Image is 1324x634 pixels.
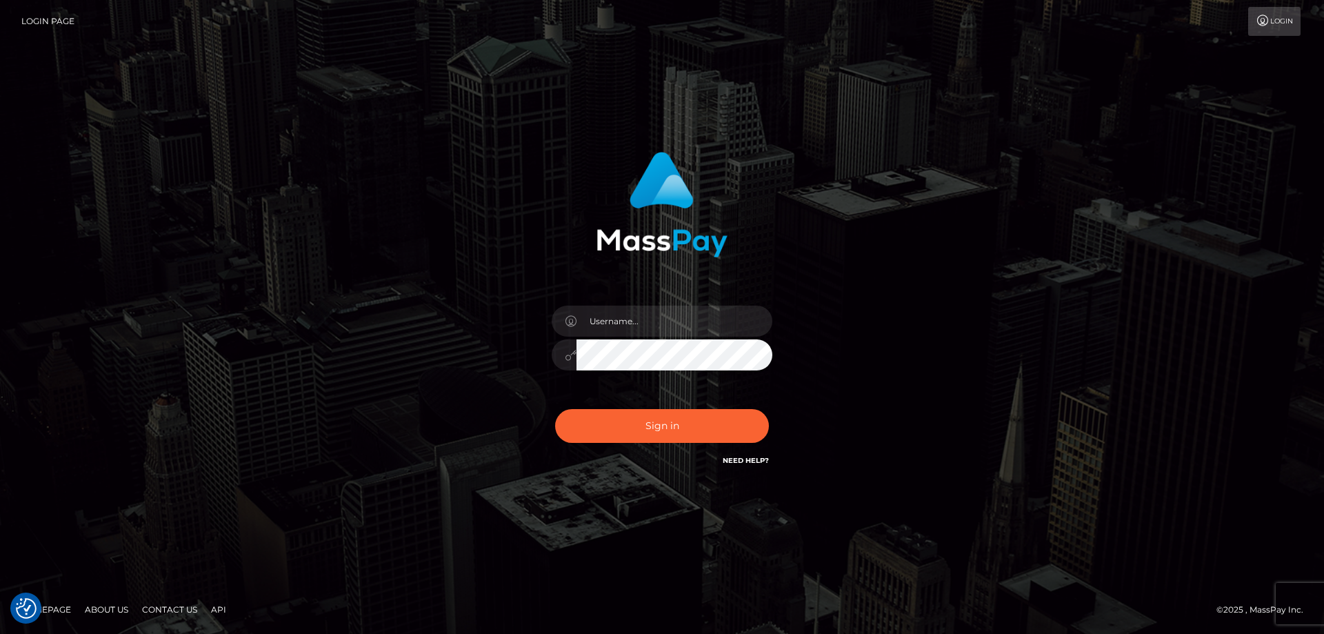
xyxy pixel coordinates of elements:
[21,7,74,36] a: Login Page
[1248,7,1301,36] a: Login
[16,598,37,619] button: Consent Preferences
[1216,602,1314,617] div: © 2025 , MassPay Inc.
[723,456,769,465] a: Need Help?
[205,599,232,620] a: API
[596,152,728,257] img: MassPay Login
[15,599,77,620] a: Homepage
[576,306,772,337] input: Username...
[137,599,203,620] a: Contact Us
[79,599,134,620] a: About Us
[555,409,769,443] button: Sign in
[16,598,37,619] img: Revisit consent button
